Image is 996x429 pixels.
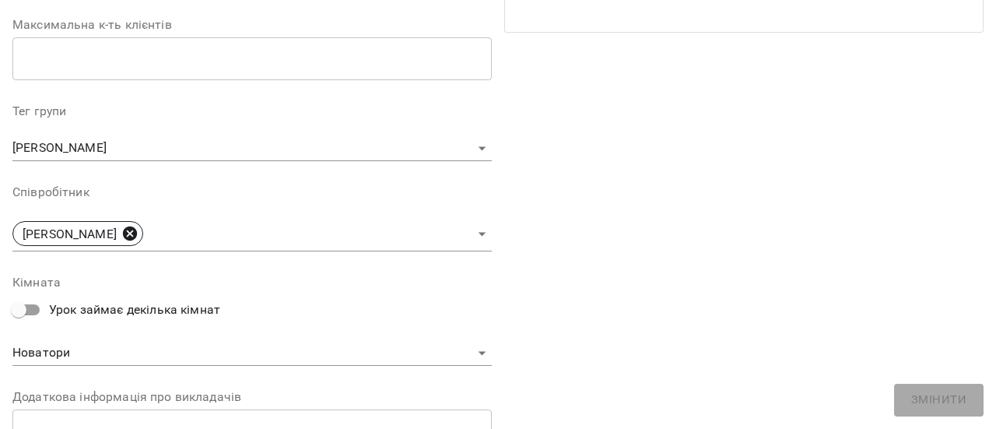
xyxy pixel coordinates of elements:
label: Додаткова інформація про викладачів [12,391,492,403]
div: Новатори [12,341,492,366]
p: [PERSON_NAME] [23,225,117,244]
div: [PERSON_NAME] [12,216,492,251]
label: Кімната [12,276,492,289]
label: Співробітник [12,186,492,199]
span: Урок займає декілька кімнат [49,301,220,319]
label: Тег групи [12,105,492,118]
div: [PERSON_NAME] [12,221,143,246]
div: [PERSON_NAME] [12,136,492,161]
label: Максимальна к-ть клієнтів [12,19,492,31]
